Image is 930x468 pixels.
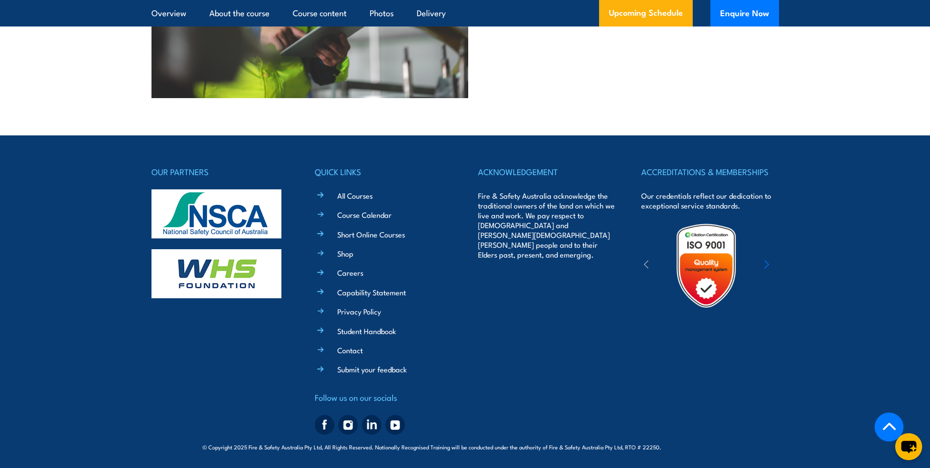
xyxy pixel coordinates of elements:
h4: OUR PARTNERS [151,165,289,179]
a: All Courses [337,190,373,201]
a: Privacy Policy [337,306,381,316]
img: nsca-logo-footer [151,189,281,238]
a: Course Calendar [337,209,392,220]
p: Fire & Safety Australia acknowledge the traditional owners of the land on which we live and work.... [478,191,615,260]
a: Submit your feedback [337,364,407,374]
a: Short Online Courses [337,229,405,239]
a: Student Handbook [337,326,396,336]
p: Our credentials reflect our dedication to exceptional service standards. [641,191,779,210]
img: whs-logo-footer [151,249,281,298]
a: Contact [337,345,363,355]
a: KND Digital [693,442,728,451]
img: Untitled design (19) [663,223,749,309]
h4: QUICK LINKS [315,165,452,179]
a: Shop [337,248,353,259]
h4: ACKNOWLEDGEMENT [478,165,615,179]
a: Capability Statement [337,287,406,297]
button: chat-button [895,433,922,460]
span: Site: [673,443,728,451]
img: ewpa-logo [750,249,835,283]
h4: Follow us on our socials [315,390,452,404]
span: © Copyright 2025 Fire & Safety Australia Pty Ltd, All Rights Reserved. Nationally Recognised Trai... [202,442,728,451]
a: Careers [337,267,363,278]
h4: ACCREDITATIONS & MEMBERSHIPS [641,165,779,179]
